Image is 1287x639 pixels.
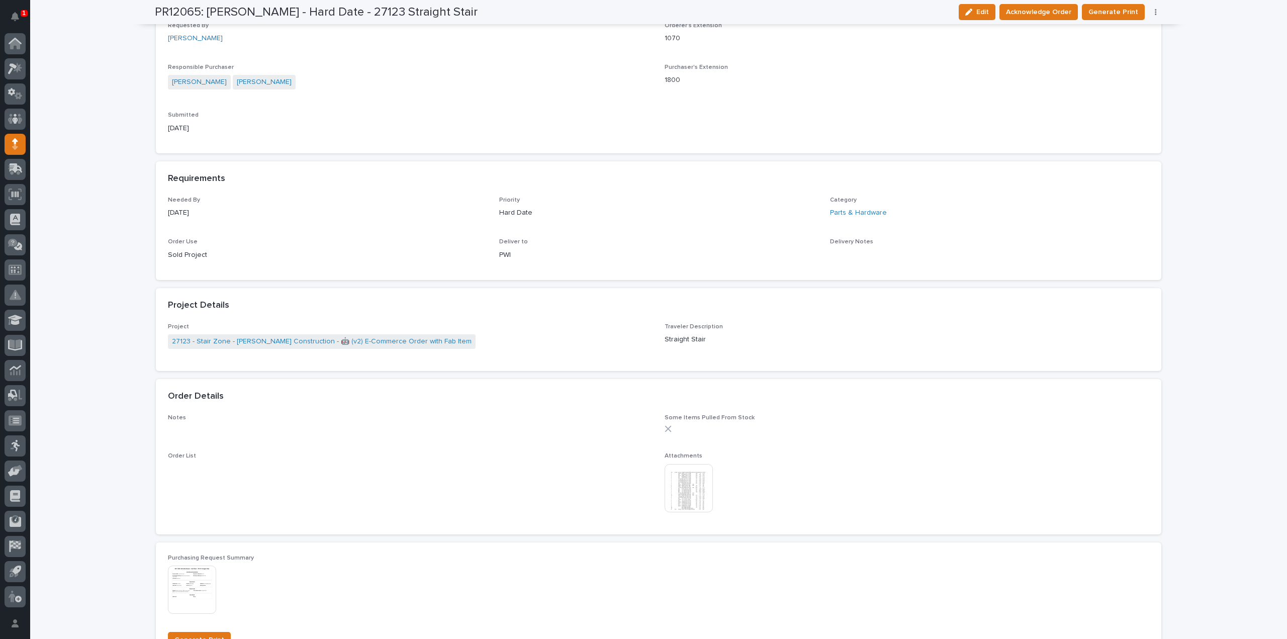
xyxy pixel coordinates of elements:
button: Edit [959,4,995,20]
h2: Project Details [168,300,229,311]
div: Notifications1 [13,12,26,28]
span: Traveler Description [665,324,723,330]
span: Orderer's Extension [665,23,722,29]
span: Responsible Purchaser [168,64,234,70]
span: Requested By [168,23,209,29]
span: Priority [499,197,520,203]
span: Project [168,324,189,330]
h2: Requirements [168,173,225,185]
span: Needed By [168,197,200,203]
h2: PR12065: [PERSON_NAME] - Hard Date - 27123 Straight Stair [155,5,478,20]
a: [PERSON_NAME] [237,77,292,87]
span: Acknowledge Order [1006,6,1071,18]
a: [PERSON_NAME] [172,77,227,87]
p: 1 [22,10,26,17]
span: Some Items Pulled From Stock [665,415,755,421]
h2: Order Details [168,391,224,402]
a: [PERSON_NAME] [168,33,223,44]
span: Purchasing Request Summary [168,555,254,561]
p: 1800 [665,75,1149,85]
span: Edit [976,8,989,17]
span: Attachments [665,453,702,459]
button: Generate Print [1082,4,1145,20]
span: Order List [168,453,196,459]
p: Hard Date [499,208,818,218]
span: Delivery Notes [830,239,873,245]
button: Notifications [5,6,26,27]
span: Deliver to [499,239,528,245]
button: Acknowledge Order [999,4,1078,20]
a: 27123 - Stair Zone - [PERSON_NAME] Construction - 🤖 (v2) E-Commerce Order with Fab Item [172,336,472,347]
span: Purchaser's Extension [665,64,728,70]
span: Generate Print [1088,6,1138,18]
p: [DATE] [168,208,487,218]
span: Notes [168,415,186,421]
span: Submitted [168,112,199,118]
p: PWI [499,250,818,260]
p: Sold Project [168,250,487,260]
p: [DATE] [168,123,653,134]
a: Parts & Hardware [830,208,887,218]
span: Order Use [168,239,198,245]
p: Straight Stair [665,334,1149,345]
span: Category [830,197,857,203]
p: 1070 [665,33,1149,44]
